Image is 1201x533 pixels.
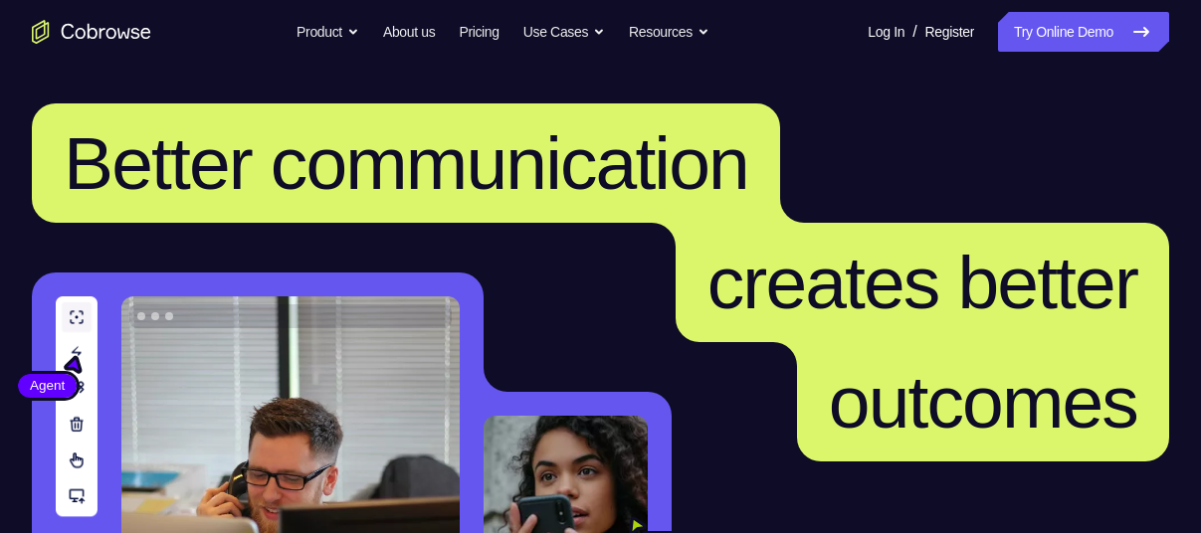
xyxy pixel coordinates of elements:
[707,241,1137,324] span: creates better
[925,12,974,52] a: Register
[297,12,359,52] button: Product
[829,360,1137,444] span: outcomes
[629,12,709,52] button: Resources
[868,12,904,52] a: Log In
[459,12,499,52] a: Pricing
[64,121,748,205] span: Better communication
[998,12,1169,52] a: Try Online Demo
[523,12,605,52] button: Use Cases
[912,20,916,44] span: /
[32,20,151,44] a: Go to the home page
[383,12,435,52] a: About us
